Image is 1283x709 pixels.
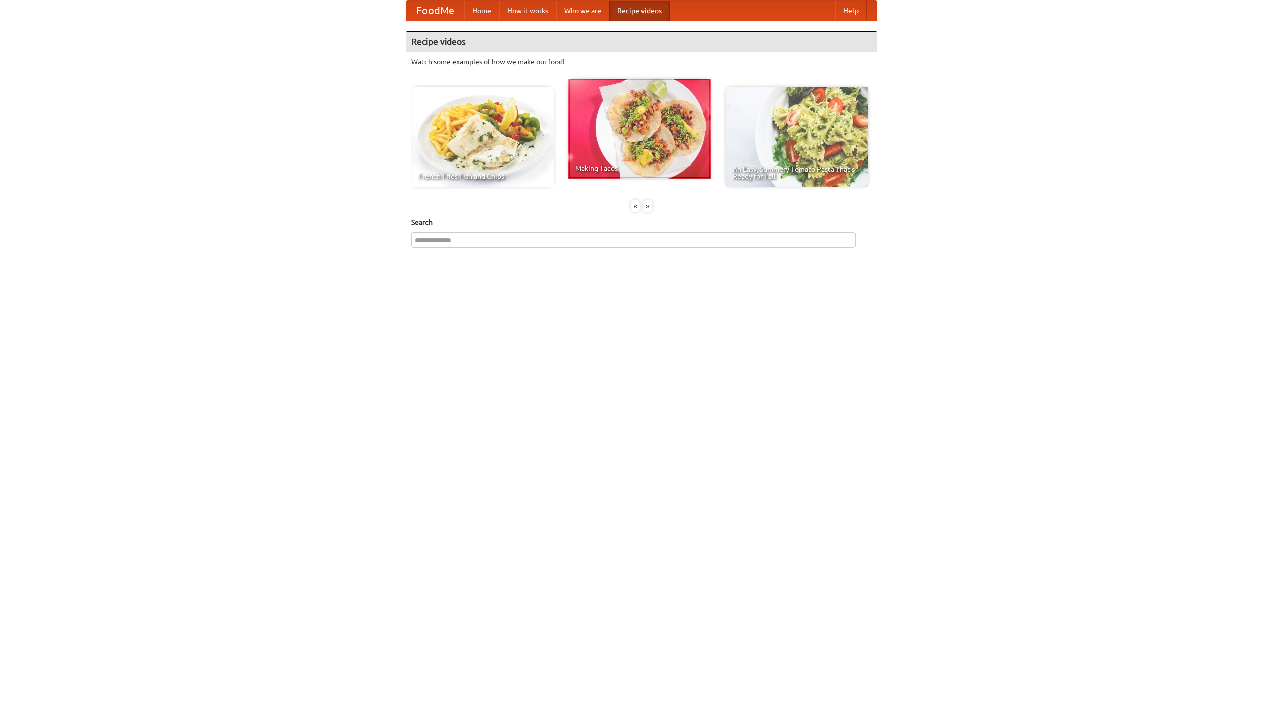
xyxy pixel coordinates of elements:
[609,1,670,21] a: Recipe videos
[726,87,868,187] a: An Easy, Summery Tomato Pasta That's Ready for Fall
[556,1,609,21] a: Who we are
[418,173,547,180] span: French Fries Fish and Chips
[499,1,556,21] a: How it works
[411,57,872,67] p: Watch some examples of how we make our food!
[464,1,499,21] a: Home
[575,165,704,172] span: Making Tacos
[411,217,872,227] h5: Search
[406,32,877,52] h4: Recipe videos
[406,1,464,21] a: FoodMe
[643,200,652,212] div: »
[835,1,867,21] a: Help
[631,200,640,212] div: «
[733,166,861,180] span: An Easy, Summery Tomato Pasta That's Ready for Fall
[411,87,554,187] a: French Fries Fish and Chips
[568,79,711,179] a: Making Tacos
